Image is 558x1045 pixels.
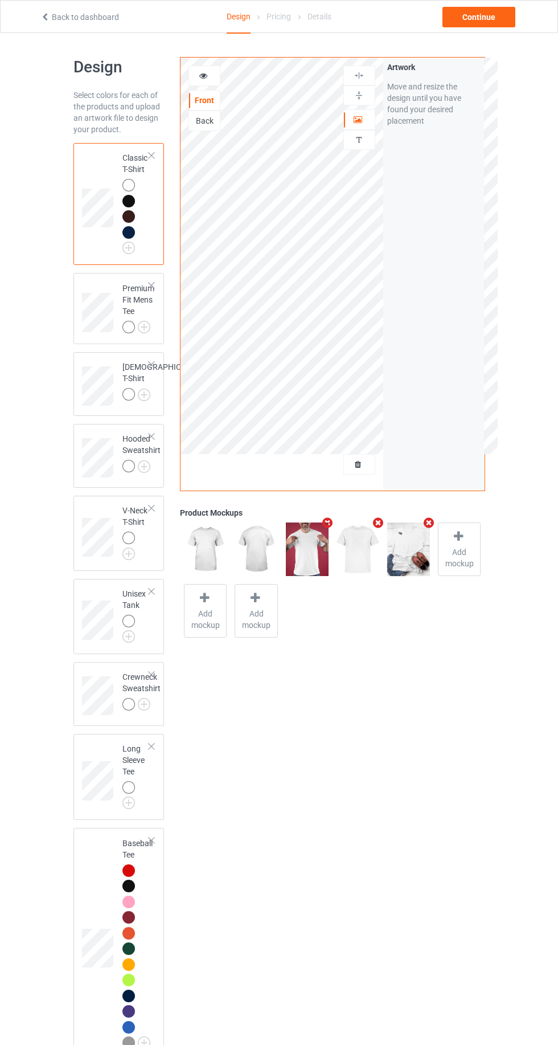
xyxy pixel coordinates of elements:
[73,662,165,726] div: Crewneck Sweatshirt
[442,7,515,27] div: Continue
[122,588,150,639] div: Unisex Tank
[337,522,379,576] img: regular.jpg
[122,283,154,333] div: Premium Fit Mens Tee
[122,797,135,809] img: svg+xml;base64,PD94bWwgdmVyc2lvbj0iMS4wIiBlbmNvZGluZz0iVVRGLTgiPz4KPHN2ZyB3aWR0aD0iMjJweCIgaGVpZ2...
[138,389,150,401] img: svg+xml;base64,PD94bWwgdmVyc2lvbj0iMS4wIiBlbmNvZGluZz0iVVRGLTgiPz4KPHN2ZyB3aWR0aD0iMjJweCIgaGVpZ2...
[73,579,165,654] div: Unisex Tank
[122,548,135,560] img: svg+xml;base64,PD94bWwgdmVyc2lvbj0iMS4wIiBlbmNvZGluZz0iVVRGLTgiPz4KPHN2ZyB3aWR0aD0iMjJweCIgaGVpZ2...
[122,743,150,806] div: Long Sleeve Tee
[235,608,277,631] span: Add mockup
[138,321,150,333] img: svg+xml;base64,PD94bWwgdmVyc2lvbj0iMS4wIiBlbmNvZGluZz0iVVRGLTgiPz4KPHN2ZyB3aWR0aD0iMjJweCIgaGVpZ2...
[122,433,161,472] div: Hooded Sweatshirt
[354,70,364,81] img: svg%3E%0A
[184,584,227,638] div: Add mockup
[266,1,291,32] div: Pricing
[73,57,165,77] h1: Design
[73,734,165,821] div: Long Sleeve Tee
[122,505,150,556] div: V-Neck T-Shirt
[387,62,481,73] div: Artwork
[122,671,161,710] div: Crewneck Sweatshirt
[286,522,329,576] img: regular.jpg
[354,90,364,101] img: svg%3E%0A
[307,1,331,32] div: Details
[73,89,165,135] div: Select colors for each of the products and upload an artwork file to design your product.
[438,546,480,569] span: Add mockup
[227,1,251,34] div: Design
[40,13,119,22] a: Back to dashboard
[235,522,277,576] img: regular.jpg
[371,517,385,529] i: Remove mockup
[180,507,485,519] div: Product Mockups
[122,152,150,250] div: Classic T-Shirt
[122,242,135,254] img: svg+xml;base64,PD94bWwgdmVyc2lvbj0iMS4wIiBlbmNvZGluZz0iVVRGLTgiPz4KPHN2ZyB3aWR0aD0iMjJweCIgaGVpZ2...
[387,81,481,126] div: Move and resize the design until you have found your desired placement
[73,143,165,265] div: Classic T-Shirt
[354,134,364,145] img: svg%3E%0A
[438,522,481,576] div: Add mockup
[422,517,436,529] i: Remove mockup
[184,522,227,576] img: regular.jpg
[73,352,165,416] div: [DEMOGRAPHIC_DATA] T-Shirt
[122,630,135,643] img: svg+xml;base64,PD94bWwgdmVyc2lvbj0iMS4wIiBlbmNvZGluZz0iVVRGLTgiPz4KPHN2ZyB3aWR0aD0iMjJweCIgaGVpZ2...
[321,517,335,529] i: Remove mockup
[73,424,165,488] div: Hooded Sweatshirt
[73,273,165,344] div: Premium Fit Mens Tee
[189,115,220,126] div: Back
[235,584,277,638] div: Add mockup
[138,698,150,711] img: svg+xml;base64,PD94bWwgdmVyc2lvbj0iMS4wIiBlbmNvZGluZz0iVVRGLTgiPz4KPHN2ZyB3aWR0aD0iMjJweCIgaGVpZ2...
[122,361,206,400] div: [DEMOGRAPHIC_DATA] T-Shirt
[387,522,430,576] img: regular.jpg
[138,460,150,473] img: svg+xml;base64,PD94bWwgdmVyc2lvbj0iMS4wIiBlbmNvZGluZz0iVVRGLTgiPz4KPHN2ZyB3aWR0aD0iMjJweCIgaGVpZ2...
[189,95,220,106] div: Front
[73,496,165,571] div: V-Neck T-Shirt
[184,608,226,631] span: Add mockup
